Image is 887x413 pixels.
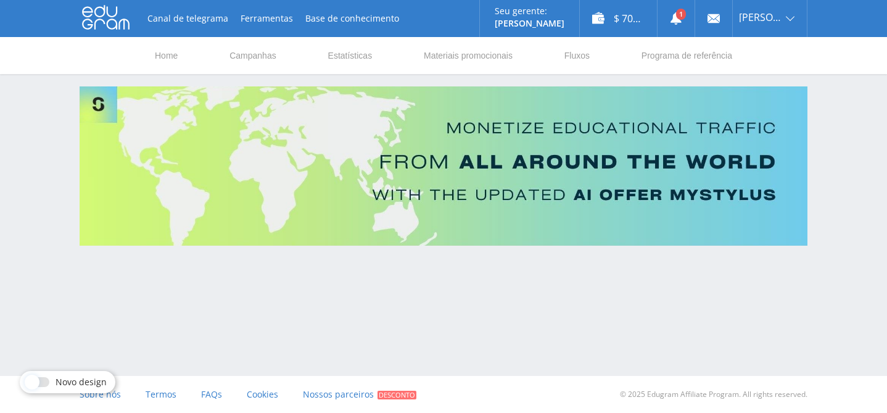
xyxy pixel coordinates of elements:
[247,376,278,413] a: Cookies
[563,37,591,74] a: Fluxos
[423,37,514,74] a: Materiais promocionais
[146,376,176,413] a: Termos
[303,376,416,413] a: Nossos parceiros Desconto
[56,377,107,387] span: Novo design
[80,376,121,413] a: Sobre nós
[640,37,733,74] a: Programa de referência
[303,388,374,400] span: Nossos parceiros
[739,12,782,22] span: [PERSON_NAME].moretti86
[154,37,179,74] a: Home
[327,37,374,74] a: Estatísticas
[495,19,564,28] p: [PERSON_NAME]
[228,37,278,74] a: Campanhas
[495,6,564,16] p: Seu gerente:
[377,391,416,399] span: Desconto
[247,388,278,400] span: Cookies
[80,388,121,400] span: Sobre nós
[450,376,807,413] div: © 2025 Edugram Affiliate Program. All rights reserved.
[201,388,222,400] span: FAQs
[201,376,222,413] a: FAQs
[146,388,176,400] span: Termos
[80,86,807,246] img: Banner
